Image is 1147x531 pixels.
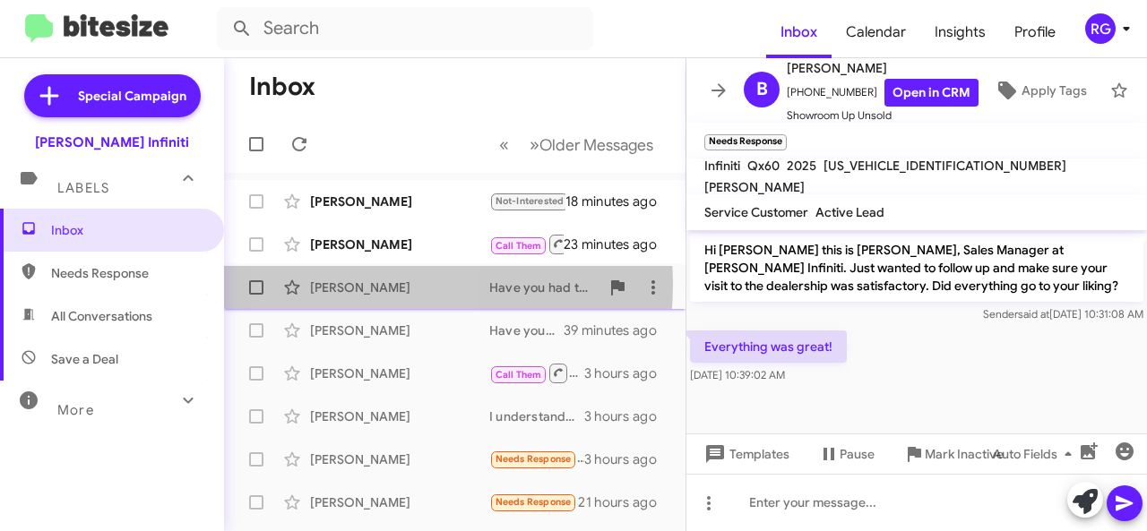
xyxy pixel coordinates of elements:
[747,158,780,174] span: Qx60
[690,368,785,381] span: [DATE] 10:39:02 AM
[979,438,1093,470] button: Auto Fields
[584,364,671,382] div: 3 hours ago
[993,438,1079,470] span: Auto Fields
[496,195,565,207] span: Not-Interested
[686,438,804,470] button: Templates
[539,135,653,155] span: Older Messages
[489,492,578,512] div: How much you willing to give for the qx80
[51,221,203,239] span: Inbox
[787,79,979,107] span: [PHONE_NUMBER]
[489,449,584,469] div: Everything was great!
[925,438,1004,470] span: Mark Inactive
[701,438,789,470] span: Templates
[489,233,564,255] div: Inbound Call
[804,438,889,470] button: Pause
[51,350,118,368] span: Save a Deal
[1000,6,1070,58] a: Profile
[787,57,979,79] span: [PERSON_NAME]
[51,307,152,325] span: All Conversations
[815,204,884,220] span: Active Lead
[310,493,489,511] div: [PERSON_NAME]
[564,236,671,253] div: 23 minutes ago
[310,450,489,468] div: [PERSON_NAME]
[489,126,664,163] nav: Page navigation example
[690,330,847,363] p: Everything was great!
[787,158,816,174] span: 2025
[920,6,1000,58] a: Insights
[519,126,664,163] button: Next
[584,450,671,468] div: 3 hours ago
[489,278,599,296] div: Have you had them appraised recently?
[24,74,201,117] a: Special Campaign
[530,133,539,156] span: »
[35,133,189,151] div: [PERSON_NAME] Infiniti
[496,369,542,381] span: Call Them
[1018,307,1049,321] span: said at
[889,438,1018,470] button: Mark Inactive
[564,321,671,339] div: 39 minutes ago
[1022,74,1087,107] span: Apply Tags
[824,158,1066,174] span: [US_VEHICLE_IDENTIFICATION_NUMBER]
[1070,13,1127,44] button: RG
[704,134,787,150] small: Needs Response
[78,87,186,105] span: Special Campaign
[310,407,489,425] div: [PERSON_NAME]
[584,407,671,425] div: 3 hours ago
[766,6,832,58] a: Inbox
[310,364,489,382] div: [PERSON_NAME]
[310,278,489,296] div: [PERSON_NAME]
[488,126,520,163] button: Previous
[496,240,542,252] span: Call Them
[832,6,920,58] a: Calendar
[704,179,805,195] span: [PERSON_NAME]
[983,307,1143,321] span: Sender [DATE] 10:31:08 AM
[690,234,1143,302] p: Hi [PERSON_NAME] this is [PERSON_NAME], Sales Manager at [PERSON_NAME] Infiniti. Just wanted to f...
[489,191,565,211] div: 2018 Ford Escape S Model..
[499,133,509,156] span: «
[756,75,768,104] span: B
[489,407,584,425] div: I understand. Keep us in mind when the time does come.
[310,193,489,210] div: [PERSON_NAME]
[578,493,671,511] div: 21 hours ago
[840,438,875,470] span: Pause
[217,7,593,50] input: Search
[565,193,671,210] div: 18 minutes ago
[979,74,1101,107] button: Apply Tags
[310,236,489,253] div: [PERSON_NAME]
[787,107,979,124] span: Showroom Up Unsold
[489,321,564,339] div: Have you had it appraised recently?
[249,73,315,101] h1: Inbox
[57,180,109,196] span: Labels
[884,79,979,107] a: Open in CRM
[704,204,808,220] span: Service Customer
[489,362,584,384] div: Inbound Call
[704,158,740,174] span: Infiniti
[496,496,572,508] span: Needs Response
[310,321,489,339] div: [PERSON_NAME]
[1085,13,1116,44] div: RG
[496,453,572,465] span: Needs Response
[57,402,94,418] span: More
[51,264,203,282] span: Needs Response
